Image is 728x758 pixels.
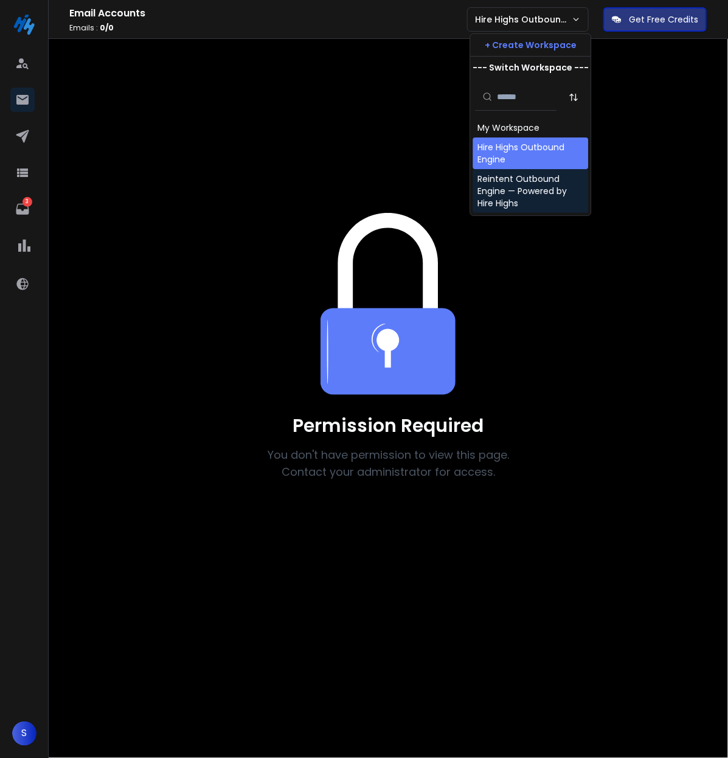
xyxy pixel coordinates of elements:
div: My Workspace [478,122,540,134]
p: + Create Workspace [485,39,577,51]
button: S [12,721,36,746]
h1: Email Accounts [69,6,467,21]
img: logo [12,12,36,37]
button: + Create Workspace [471,34,591,56]
button: Sort by Sort A-Z [562,85,586,110]
button: Get Free Credits [603,7,707,32]
a: 3 [10,197,35,221]
div: Hire Highs Outbound Engine [478,141,584,165]
span: 0 / 0 [100,23,114,33]
p: --- Switch Workspace --- [473,61,589,74]
img: Team collaboration [321,213,456,395]
p: Get Free Credits [629,13,698,26]
p: 3 [23,197,32,207]
p: Emails : [69,23,467,33]
p: Hire Highs Outbound Engine [475,13,572,26]
p: You don't have permission to view this page. Contact your administrator for access. [252,447,525,481]
div: Open Intercom Messenger [684,716,713,745]
h1: Permission Required [252,415,525,437]
div: Reintent Outbound Engine — Powered by Hire Highs [478,173,584,209]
